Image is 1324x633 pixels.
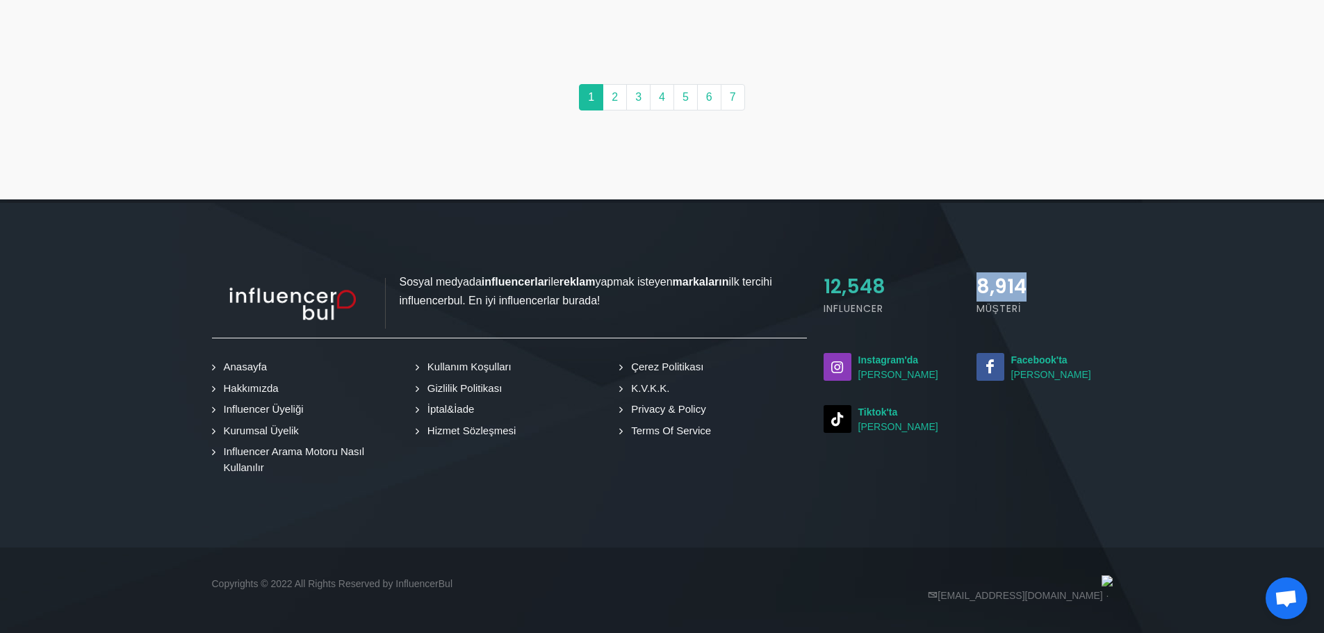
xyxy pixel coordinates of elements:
[976,353,1113,382] small: [PERSON_NAME]
[1266,577,1307,619] a: Açık sohbet
[1102,575,1113,586] img: logo_band_white@1x.png
[482,276,548,288] strong: influencerlar
[419,381,505,397] a: Gizlilik Politikası
[603,84,627,110] a: 2
[697,84,721,110] a: 6
[721,84,745,110] a: 7
[824,302,960,316] h5: Influencer
[623,381,671,397] a: K.V.K.K.
[858,354,919,365] strong: Instagram'da
[976,302,1113,316] h5: Müşteri
[419,423,518,439] a: Hizmet Sözleşmesi
[559,276,596,288] strong: reklam
[215,423,301,439] a: Kurumsal Üyelik
[204,575,662,625] div: Copyrights © 2022 All Rights Reserved by InfluencerBul
[215,402,306,418] a: Influencer Üyeliği
[623,359,705,375] a: Çerez Politikası
[650,84,674,110] a: 4
[976,353,1113,382] a: Facebook'ta[PERSON_NAME]
[579,84,603,110] a: 1
[824,273,885,300] span: 12,548
[623,402,708,418] a: Privacy & Policy
[976,273,1027,300] span: 8,914
[673,276,729,288] strong: markaların
[212,272,807,310] p: Sosyal medyada ile yapmak isteyen ilk tercihi influencerbul. En iyi influencerlar burada!
[673,84,698,110] a: 5
[626,84,651,110] a: 3
[662,575,1121,625] div: [EMAIL_ADDRESS][DOMAIN_NAME]
[215,359,270,375] a: Anasayfa
[215,444,399,475] a: Influencer Arama Motoru Nasıl Kullanılır
[858,406,898,418] strong: Tiktok'ta
[824,353,960,382] small: [PERSON_NAME]
[419,359,514,375] a: Kullanım Koşulları
[1106,587,1109,605] span: ·
[1011,354,1068,365] strong: Facebook'ta
[419,402,477,418] a: İptal&İade
[824,353,960,382] a: Instagram'da[PERSON_NAME]
[215,381,281,397] a: Hakkımızda
[824,405,960,434] a: Tiktok'ta[PERSON_NAME]
[212,278,386,329] img: influencer_light.png
[623,423,713,439] a: Terms Of Service
[824,405,960,434] small: [PERSON_NAME]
